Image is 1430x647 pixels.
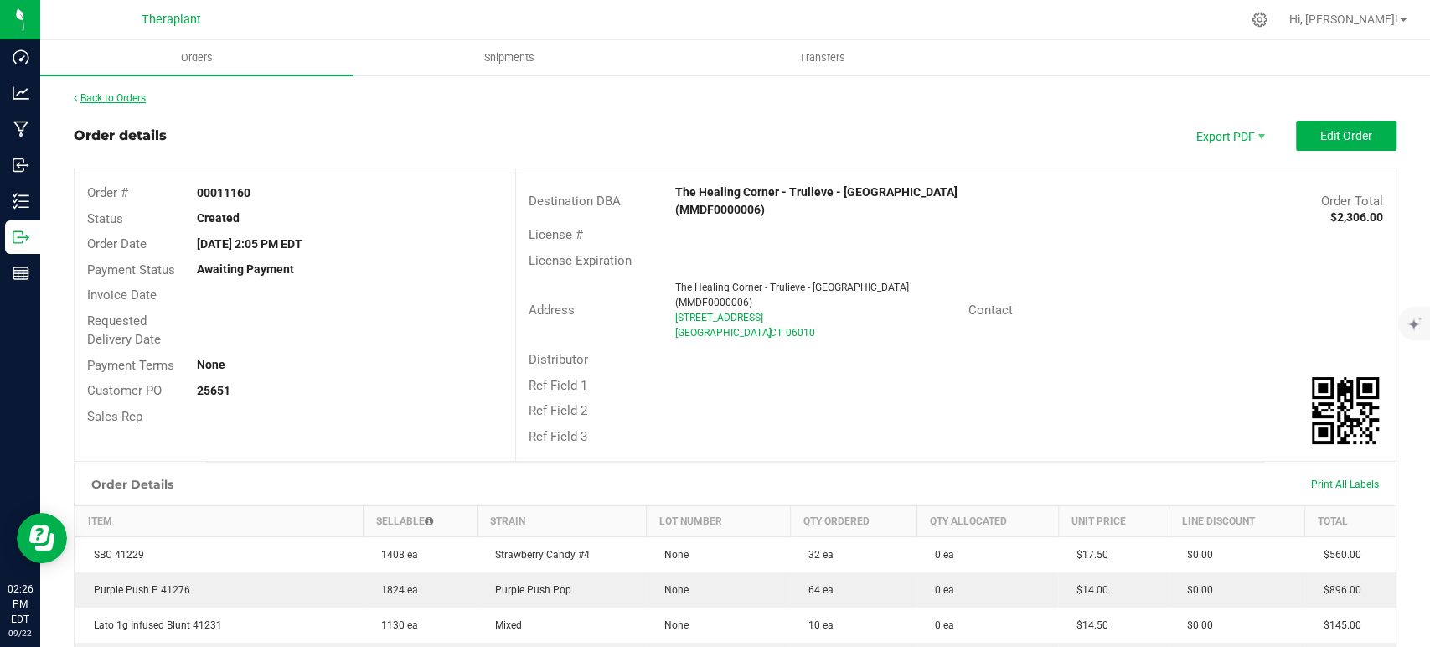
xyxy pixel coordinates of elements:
[13,265,29,282] inline-svg: Reports
[656,619,689,631] span: None
[13,49,29,65] inline-svg: Dashboard
[87,313,161,348] span: Requested Delivery Date
[87,409,142,424] span: Sales Rep
[1304,506,1396,537] th: Total
[87,185,128,200] span: Order #
[1249,12,1270,28] div: Manage settings
[87,287,157,303] span: Invoice Date
[13,193,29,210] inline-svg: Inventory
[373,584,418,596] span: 1824 ea
[529,194,621,209] span: Destination DBA
[1068,549,1108,561] span: $17.50
[1321,194,1383,209] span: Order Total
[13,229,29,246] inline-svg: Outbound
[800,584,834,596] span: 64 ea
[927,549,954,561] span: 0 ea
[800,619,834,631] span: 10 ea
[646,506,790,537] th: Lot Number
[197,186,250,199] strong: 00011160
[1179,619,1213,631] span: $0.00
[197,262,294,276] strong: Awaiting Payment
[74,92,146,104] a: Back to Orders
[1068,619,1108,631] span: $14.50
[353,40,665,75] a: Shipments
[1330,210,1383,224] strong: $2,306.00
[675,312,763,323] span: [STREET_ADDRESS]
[675,185,958,216] strong: The Healing Corner - Trulieve - [GEOGRAPHIC_DATA] (MMDF0000006)
[1320,129,1372,142] span: Edit Order
[487,619,522,631] span: Mixed
[1312,377,1379,444] img: Scan me!
[675,327,772,339] span: [GEOGRAPHIC_DATA]
[17,513,67,563] iframe: Resource center
[142,13,201,27] span: Theraplant
[8,627,33,639] p: 09/22
[13,121,29,137] inline-svg: Manufacturing
[1179,584,1213,596] span: $0.00
[158,50,235,65] span: Orders
[786,327,815,339] span: 06010
[529,253,632,268] span: License Expiration
[790,506,916,537] th: Qty Ordered
[87,262,175,277] span: Payment Status
[529,378,587,393] span: Ref Field 1
[477,506,646,537] th: Strain
[1179,549,1213,561] span: $0.00
[1058,506,1169,537] th: Unit Price
[91,478,173,491] h1: Order Details
[927,584,954,596] span: 0 ea
[197,384,230,397] strong: 25651
[1169,506,1304,537] th: Line Discount
[13,157,29,173] inline-svg: Inbound
[768,327,770,339] span: ,
[197,237,302,251] strong: [DATE] 2:05 PM EDT
[85,584,190,596] span: Purple Push P 41276
[373,549,418,561] span: 1408 ea
[529,429,587,444] span: Ref Field 3
[8,582,33,627] p: 02:26 PM EDT
[363,506,477,537] th: Sellable
[487,584,571,596] span: Purple Push Pop
[666,40,978,75] a: Transfers
[87,383,162,398] span: Customer PO
[87,236,147,251] span: Order Date
[75,506,364,537] th: Item
[777,50,868,65] span: Transfers
[74,126,167,146] div: Order details
[1068,584,1108,596] span: $14.00
[1314,619,1360,631] span: $145.00
[656,584,689,596] span: None
[1314,549,1360,561] span: $560.00
[87,358,174,373] span: Payment Terms
[1312,377,1379,444] qrcode: 00011160
[916,506,1058,537] th: Qty Allocated
[1289,13,1398,26] span: Hi, [PERSON_NAME]!
[1314,584,1360,596] span: $896.00
[927,619,954,631] span: 0 ea
[1296,121,1396,151] button: Edit Order
[373,619,418,631] span: 1130 ea
[462,50,557,65] span: Shipments
[656,549,689,561] span: None
[968,303,1013,318] span: Contact
[487,549,590,561] span: Strawberry Candy #4
[87,211,123,226] span: Status
[40,40,353,75] a: Orders
[770,327,782,339] span: CT
[85,619,222,631] span: Lato 1g Infused Blunt 41231
[13,85,29,101] inline-svg: Analytics
[529,227,583,242] span: License #
[675,282,909,308] span: The Healing Corner - Trulieve - [GEOGRAPHIC_DATA] (MMDF0000006)
[1179,121,1279,151] li: Export PDF
[1311,479,1379,490] span: Print All Labels
[197,211,240,225] strong: Created
[529,352,588,367] span: Distributor
[529,403,587,418] span: Ref Field 2
[85,549,144,561] span: SBC 41229
[529,303,575,318] span: Address
[197,358,225,371] strong: None
[800,549,834,561] span: 32 ea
